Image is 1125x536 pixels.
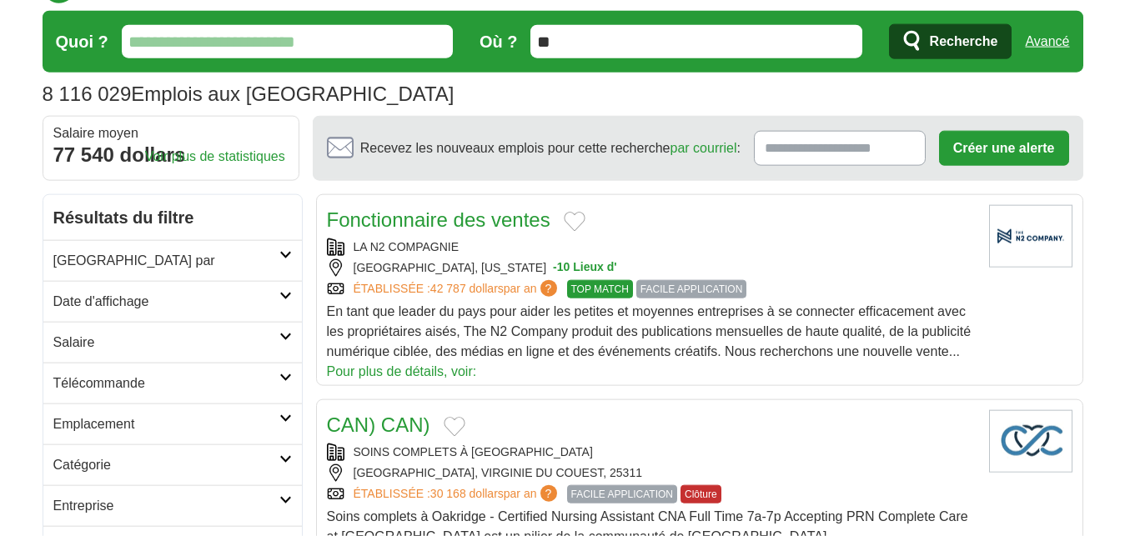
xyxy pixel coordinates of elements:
[43,79,132,109] span: 8 116 029
[354,280,560,298] a: ÉTABLISSÉE :42 787 dollarspar an?
[53,414,279,434] h2: Emplacement
[43,485,302,526] a: Entreprise
[670,141,737,155] a: par courriel
[53,496,279,516] h2: Entreprise
[681,485,721,503] span: Clôture
[360,138,741,158] span: Recevez les nouveaux emplois pour cette recherche :
[43,195,302,240] h2: Résultats du filtre
[43,403,302,444] a: Emplacement
[43,322,302,363] a: Salaire
[354,485,560,503] a: ÉTABLISSÉE :30 168 dollarspar an?
[53,373,279,393] h2: Télécommande
[430,282,504,295] span: 42 787 dollars
[1025,25,1069,58] a: Avancé
[540,485,557,502] span: ?
[327,464,976,482] div: [GEOGRAPHIC_DATA], VIRGINIE DU COUEST, 25311
[53,251,279,271] h2: [GEOGRAPHIC_DATA] par
[327,443,976,461] div: SOINS COMPLETS À [GEOGRAPHIC_DATA]
[327,413,430,436] a: CAN) CAN)
[567,485,677,503] span: FACILE APPLICATION
[939,131,1069,166] button: Créer une alerte
[43,444,302,485] a: Catégorie
[989,410,1072,473] img: Logo de l'entreprise
[327,304,972,358] span: En tant que leader du pays pour aider les petites et moyennes entreprises à se connecter efficace...
[43,281,302,322] a: Date d'affichage
[43,83,455,105] h1: Emplois aux [GEOGRAPHIC_DATA]
[540,280,557,297] span: ?
[56,29,108,54] label: Quoi ?
[53,127,289,140] div: Salaire moyen
[53,140,289,170] div: 77 540 dollars
[480,29,518,54] label: Où ?
[989,205,1072,268] img: Logo de l'entreprise
[327,208,550,231] a: Fonctionnaire des ventes
[636,280,746,298] span: FACILE APPLICATION
[53,292,279,312] h2: Date d'affichage
[53,455,279,475] h2: Catégorie
[145,147,285,167] a: Voir plus de statistiques
[43,240,302,281] a: [GEOGRAPHIC_DATA] par
[327,362,477,382] a: Pour plus de détails, voir:
[327,259,976,277] div: [GEOGRAPHIC_DATA], [US_STATE]
[889,24,1012,59] button: Recherche
[553,259,616,277] button: -10 Lieux d'
[43,363,302,403] a: Télécommande
[430,487,504,500] span: 30 168 dollars
[564,212,585,232] button: Ajouter aux emplois favoris
[567,280,633,298] span: TOP MATCH
[53,333,279,353] h2: Salaire
[553,259,557,277] span: -
[444,417,465,437] button: Ajouter aux emplois favoris
[930,25,998,58] span: Recherche
[327,238,976,256] div: LA N2 COMPAGNIE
